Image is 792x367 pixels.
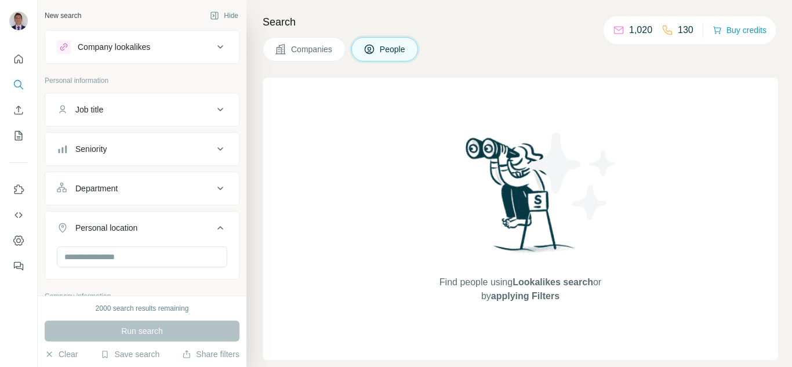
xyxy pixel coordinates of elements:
button: Hide [202,7,246,24]
button: My lists [9,125,28,146]
p: 130 [678,23,693,37]
button: Department [45,175,239,202]
button: Save search [100,348,159,360]
button: Search [9,74,28,95]
button: Clear [45,348,78,360]
img: Surfe Illustration - Woman searching with binoculars [460,135,581,264]
span: Find people using or by [427,275,613,303]
span: Lookalikes search [513,277,593,287]
button: Use Surfe API [9,205,28,226]
img: Surfe Illustration - Stars [521,124,625,228]
div: New search [45,10,81,21]
button: Buy credits [713,22,766,38]
div: Seniority [75,143,107,155]
p: 1,020 [629,23,652,37]
span: applying Filters [491,291,560,301]
div: Personal location [75,222,137,234]
span: People [380,43,406,55]
p: Personal information [45,75,239,86]
button: Use Surfe on LinkedIn [9,179,28,200]
button: Feedback [9,256,28,277]
div: Company lookalikes [78,41,150,53]
p: Company information [45,291,239,301]
button: Share filters [182,348,239,360]
span: Companies [291,43,333,55]
button: Quick start [9,49,28,70]
div: Department [75,183,118,194]
button: Seniority [45,135,239,163]
button: Dashboard [9,230,28,251]
button: Enrich CSV [9,100,28,121]
button: Job title [45,96,239,123]
img: Avatar [9,12,28,30]
div: Job title [75,104,103,115]
div: 2000 search results remaining [96,303,189,314]
button: Personal location [45,214,239,246]
button: Company lookalikes [45,33,239,61]
h4: Search [263,14,778,30]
